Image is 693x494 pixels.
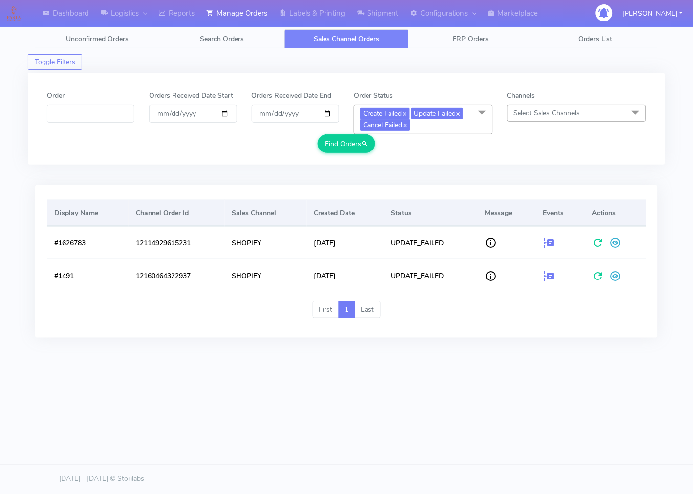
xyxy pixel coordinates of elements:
td: SHOPIFY [225,259,307,292]
a: x [456,108,460,118]
td: 12114929615231 [129,226,225,259]
td: UPDATE_FAILED [384,226,477,259]
th: Sales Channel [225,200,307,226]
td: [DATE] [307,226,384,259]
label: Channels [507,90,535,101]
th: Channel Order Id [129,200,225,226]
td: SHOPIFY [225,226,307,259]
span: Search Orders [200,34,244,43]
a: 1 [339,301,355,319]
td: #1626783 [47,226,129,259]
td: UPDATE_FAILED [384,259,477,292]
td: #1491 [47,259,129,292]
span: Cancel Failed [360,119,410,130]
label: Order [47,90,65,101]
ul: Tabs [35,29,658,48]
span: Unconfirmed Orders [66,34,129,43]
span: Orders List [579,34,613,43]
a: x [403,119,407,129]
th: Display Name [47,200,129,226]
span: Sales Channel Orders [314,34,379,43]
th: Events [536,200,585,226]
th: Actions [585,200,646,226]
th: Status [384,200,477,226]
span: Create Failed [360,108,410,119]
a: x [402,108,407,118]
td: 12160464322937 [129,259,225,292]
span: Update Failed [411,108,463,119]
td: [DATE] [307,259,384,292]
th: Created Date [307,200,384,226]
label: Order Status [354,90,393,101]
span: Select Sales Channels [514,108,580,118]
label: Orders Received Date Start [149,90,233,101]
label: Orders Received Date End [252,90,332,101]
span: ERP Orders [453,34,489,43]
button: Find Orders [318,134,376,152]
button: [PERSON_NAME] [616,3,690,23]
th: Message [477,200,536,226]
button: Toggle Filters [28,54,82,70]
